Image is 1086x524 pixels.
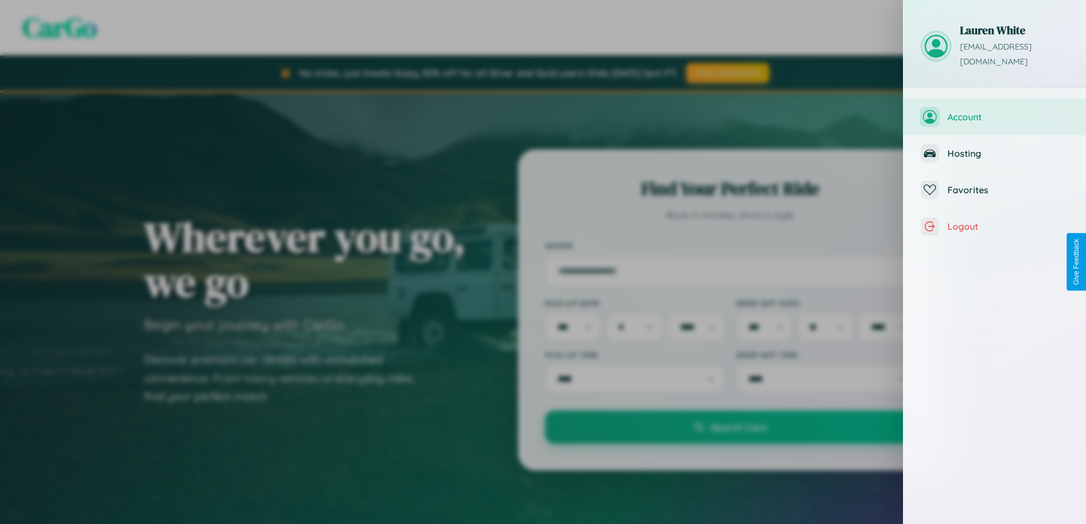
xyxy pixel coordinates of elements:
[960,40,1069,70] p: [EMAIL_ADDRESS][DOMAIN_NAME]
[1072,239,1080,285] div: Give Feedback
[947,148,1069,159] span: Hosting
[960,23,1069,38] h3: Lauren White
[904,99,1086,135] button: Account
[904,172,1086,208] button: Favorites
[904,208,1086,245] button: Logout
[947,111,1069,123] span: Account
[947,184,1069,196] span: Favorites
[947,221,1069,232] span: Logout
[904,135,1086,172] button: Hosting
